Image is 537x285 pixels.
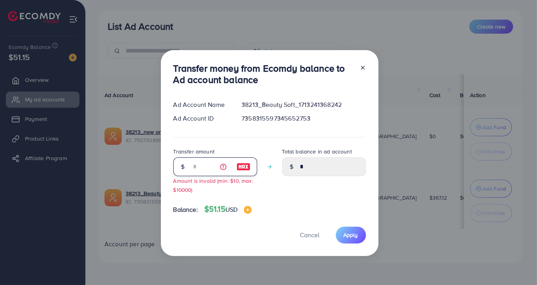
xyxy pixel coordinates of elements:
small: Amount is invalid (min: $10, max: $10000) [173,177,253,193]
span: USD [225,205,238,214]
img: image [236,162,250,171]
div: Ad Account Name [167,100,236,109]
span: Balance: [173,205,198,214]
h3: Transfer money from Ecomdy balance to Ad account balance [173,63,353,85]
iframe: Chat [504,250,531,279]
label: Transfer amount [173,148,214,155]
div: 38213_Beauty Soft_1713241368242 [235,100,372,109]
button: Apply [336,227,366,244]
div: 7358315597345652753 [235,114,372,123]
img: image [244,206,252,214]
div: Ad Account ID [167,114,236,123]
span: Cancel [300,231,320,239]
label: Total balance in ad account [282,148,352,155]
h4: $51.15 [204,204,252,214]
span: Apply [344,231,358,239]
button: Cancel [290,227,330,244]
